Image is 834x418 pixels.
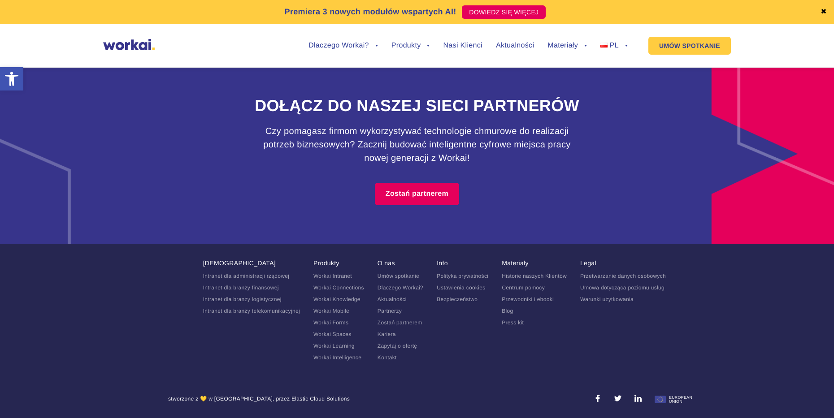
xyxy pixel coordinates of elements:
[496,42,534,49] a: Aktualności
[502,296,554,302] a: Przewodniki i ebooki
[443,42,482,49] a: Nasi Klienci
[502,259,529,267] a: Materiały
[203,259,276,267] a: [DEMOGRAPHIC_DATA]
[378,308,402,314] a: Partnerzy
[313,343,355,349] a: Workai Learning
[547,42,587,49] a: Materiały
[648,37,731,55] a: UMÓW SPOTKANIE
[378,284,423,291] a: Dlaczego Workai?
[375,183,459,205] a: Zostań partnerem
[313,284,364,291] a: Workai Connections
[437,259,448,267] a: Info
[580,273,666,279] a: Przetwarzanie danych osobowych
[313,273,352,279] a: Workai Intranet
[313,308,349,314] a: Workai Mobile
[203,273,290,279] a: Intranet dla administracji rządowej
[437,284,485,291] a: Ustawienia cookies
[260,125,574,165] h3: Czy pomagasz firmom wykorzystywać technologie chmurowe do realizacji potrzeb biznesowych? Zacznij...
[378,296,407,302] a: Aktualności
[285,6,456,18] p: Premiera 3 nowych modułów wspartych AI!
[203,308,300,314] a: Intranet dla branży telekomunikacyjnej
[391,42,430,49] a: Produkty
[313,259,339,267] a: Produkty
[313,296,361,302] a: Workai Knowledge
[378,331,396,337] a: Kariera
[378,319,422,326] a: Zostań partnerem
[378,343,417,349] a: Zapytaj o ofertę
[502,273,567,279] a: Historie naszych Klientów
[313,331,352,337] a: Workai Spaces
[168,395,350,407] div: stworzone z 💛 w [GEOGRAPHIC_DATA], przez Elastic Cloud Solutions
[313,319,348,326] a: Workai Forms
[308,42,378,49] a: Dlaczego Workai?
[203,284,279,291] a: Intranet dla branży finansowej
[203,296,282,302] a: Intranet dla branży logistycznej
[378,273,419,279] a: Umów spotkanie
[437,296,478,302] a: Bezpieczeństwo
[502,319,524,326] a: Press kit
[313,354,361,361] a: Workai Intelligence
[580,259,596,267] a: Legal
[821,9,827,16] a: ✖
[610,42,619,49] span: PL
[502,284,545,291] a: Centrum pomocy
[580,296,634,302] a: Warunki użytkowania
[462,5,546,19] a: DOWIEDZ SIĘ WIĘCEJ
[580,284,665,291] a: Umowa dotycząca poziomu usług
[502,308,513,314] a: Blog
[437,273,488,279] a: Polityka prywatności
[378,354,397,361] a: Kontakt
[168,95,666,117] h2: Dołącz do naszej sieci partnerów
[378,259,395,267] a: O nas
